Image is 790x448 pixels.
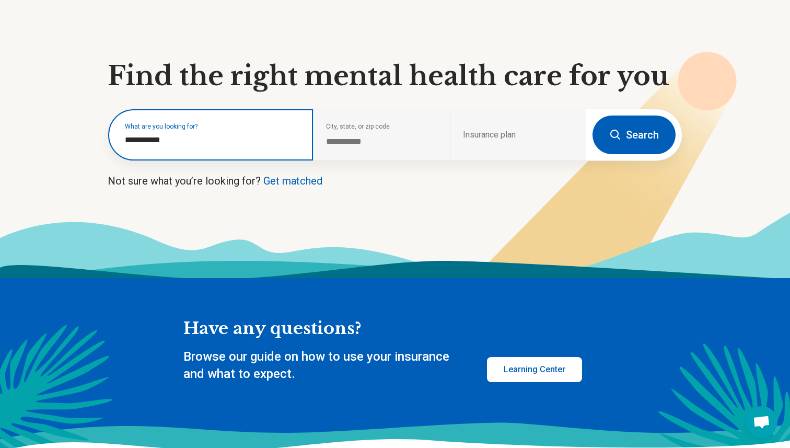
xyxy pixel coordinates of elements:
a: Learning Center [487,357,582,382]
h2: Have any questions? [183,318,582,340]
label: What are you looking for? [125,123,300,130]
p: Browse our guide on how to use your insurance and what to expect. [183,348,462,383]
p: Not sure what you’re looking for? [108,174,682,188]
h1: Find the right mental health care for you [108,61,682,92]
a: Get matched [263,175,322,187]
div: Open chat [746,406,777,438]
button: Search [592,116,676,154]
